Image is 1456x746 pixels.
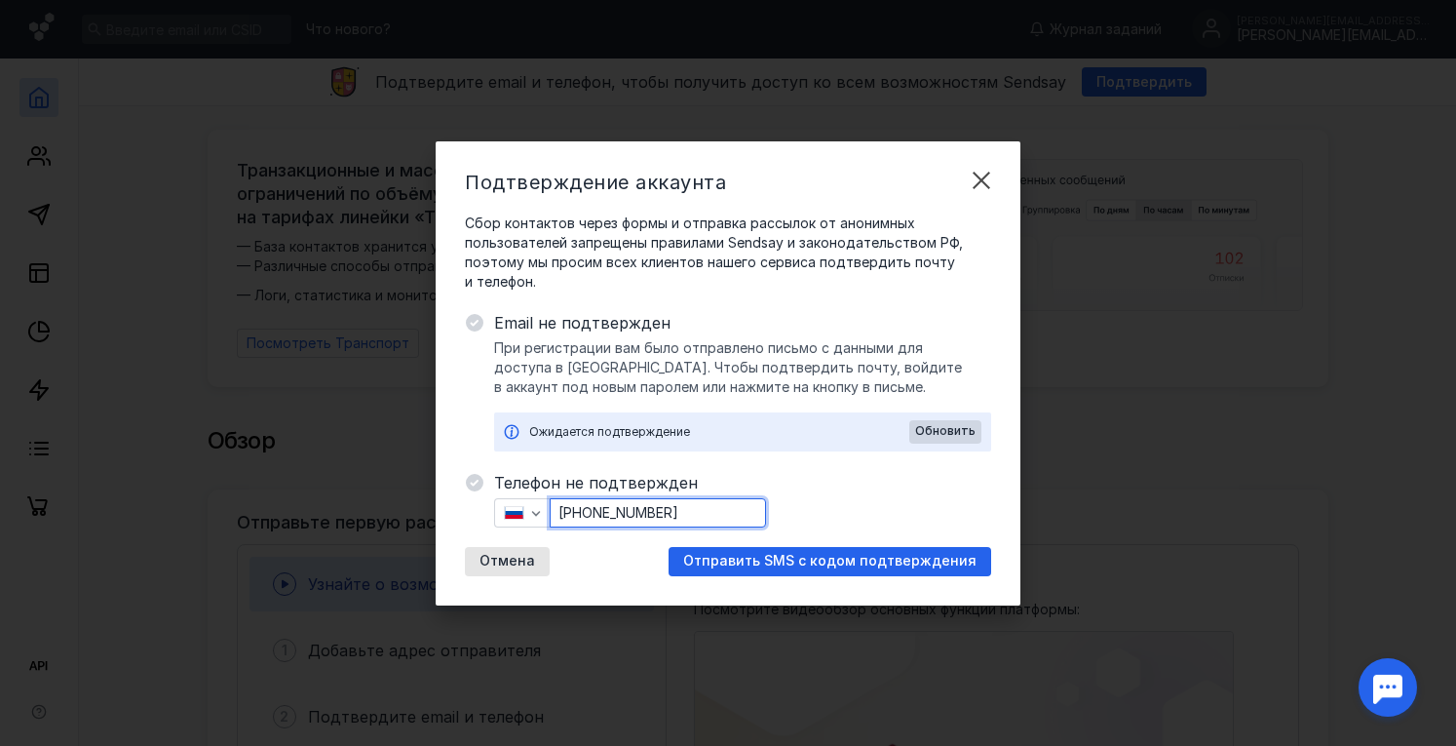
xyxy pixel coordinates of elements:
[909,420,981,444] button: Обновить
[494,311,991,334] span: Email не подтвержден
[479,553,535,569] span: Отмена
[915,424,976,438] span: Обновить
[669,547,991,576] button: Отправить SMS с кодом подтверждения
[494,338,991,397] span: При регистрации вам было отправлено письмо с данными для доступа в [GEOGRAPHIC_DATA]. Чтобы подтв...
[529,422,909,442] div: Ожидается подтверждение
[465,214,991,292] span: Сбор контактов через формы и отправка рассылок от анонимных пользователей запрещены правилами Sen...
[683,553,977,569] span: Отправить SMS с кодом подтверждения
[465,171,726,194] span: Подтверждение аккаунта
[494,471,991,494] span: Телефон не подтвержден
[465,547,550,576] button: Отмена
